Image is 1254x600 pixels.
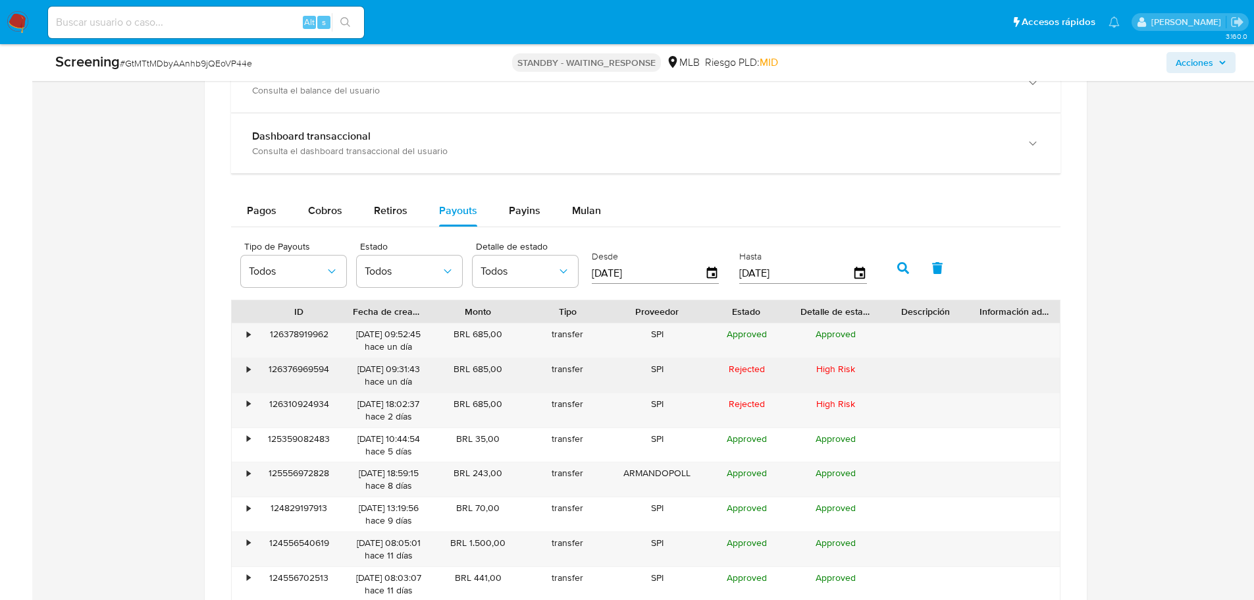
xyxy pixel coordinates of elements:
input: Buscar usuario o caso... [48,14,364,31]
span: MID [760,55,778,70]
span: Acciones [1176,52,1213,73]
a: Salir [1230,15,1244,29]
span: # GtMTtMDbyAAnhb9jQEoVP44e [120,57,252,70]
button: Acciones [1166,52,1236,73]
a: Notificaciones [1109,16,1120,28]
span: Accesos rápidos [1022,15,1095,29]
span: Riesgo PLD: [705,55,778,70]
span: s [322,16,326,28]
p: STANDBY - WAITING_RESPONSE [512,53,661,72]
b: Screening [55,51,120,72]
span: 3.160.0 [1226,31,1247,41]
p: nicolas.tyrkiel@mercadolibre.com [1151,16,1226,28]
div: MLB [666,55,700,70]
button: search-icon [332,13,359,32]
span: Alt [304,16,315,28]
